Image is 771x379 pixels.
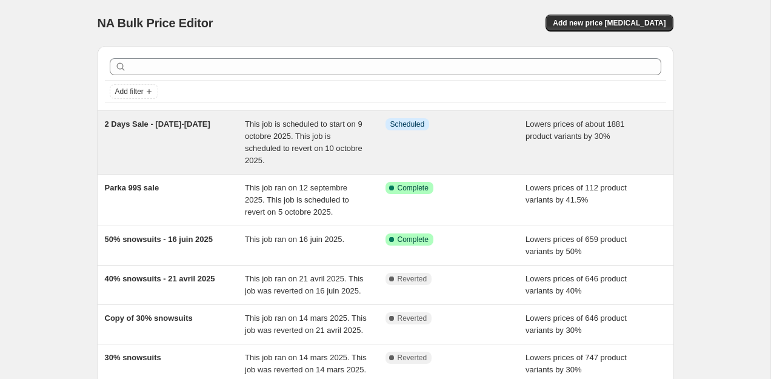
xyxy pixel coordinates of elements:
button: Add filter [110,84,158,99]
span: Reverted [398,274,427,284]
span: Lowers prices of 112 product variants by 41.5% [526,183,627,204]
span: 40% snowsuits - 21 avril 2025 [105,274,215,283]
span: Lowers prices of about 1881 product variants by 30% [526,119,624,141]
span: Lowers prices of 747 product variants by 30% [526,353,627,374]
button: Add new price [MEDICAL_DATA] [546,15,673,32]
span: 2 Days Sale - [DATE]-[DATE] [105,119,210,129]
span: Add new price [MEDICAL_DATA] [553,18,666,28]
span: This job ran on 14 mars 2025. This job was reverted on 21 avril 2025. [245,314,367,335]
span: This job ran on 14 mars 2025. This job was reverted on 14 mars 2025. [245,353,367,374]
span: Reverted [398,314,427,323]
span: This job ran on 12 septembre 2025. This job is scheduled to revert on 5 octobre 2025. [245,183,349,216]
span: NA Bulk Price Editor [98,16,213,30]
span: This job ran on 16 juin 2025. [245,235,344,244]
span: This job ran on 21 avril 2025. This job was reverted on 16 juin 2025. [245,274,364,295]
span: Parka 99$ sale [105,183,159,192]
span: 50% snowsuits - 16 juin 2025 [105,235,213,244]
span: Complete [398,235,429,244]
span: Lowers prices of 646 product variants by 30% [526,314,627,335]
span: Complete [398,183,429,193]
span: Scheduled [390,119,425,129]
span: Reverted [398,353,427,363]
span: This job is scheduled to start on 9 octobre 2025. This job is scheduled to revert on 10 octobre 2... [245,119,362,165]
span: Lowers prices of 659 product variants by 50% [526,235,627,256]
span: Add filter [115,87,144,96]
span: Lowers prices of 646 product variants by 40% [526,274,627,295]
span: 30% snowsuits [105,353,161,362]
span: Copy of 30% snowsuits [105,314,193,323]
